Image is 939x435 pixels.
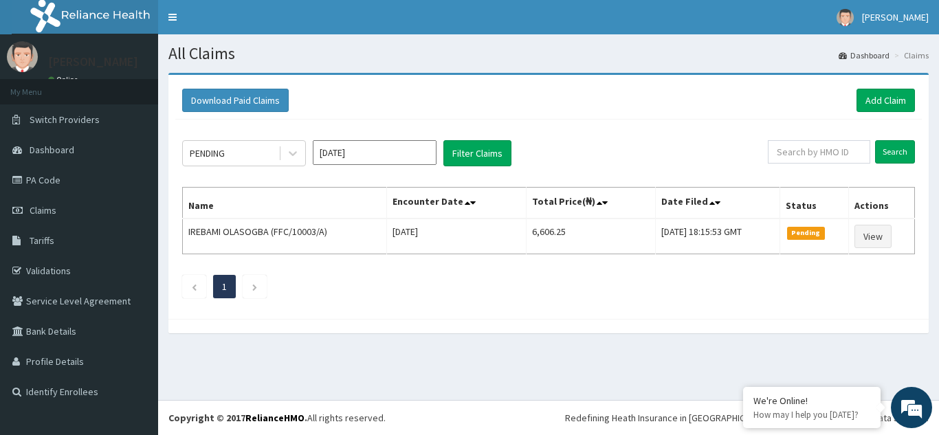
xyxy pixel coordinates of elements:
[837,9,854,26] img: User Image
[891,49,929,61] li: Claims
[30,234,54,247] span: Tariffs
[313,140,437,165] input: Select Month and Year
[30,144,74,156] span: Dashboard
[655,188,780,219] th: Date Filed
[183,219,387,254] td: IREBAMI OLASOGBA (FFC/10003/A)
[182,89,289,112] button: Download Paid Claims
[753,394,870,407] div: We're Online!
[526,188,655,219] th: Total Price(₦)
[30,204,56,216] span: Claims
[191,280,197,293] a: Previous page
[7,41,38,72] img: User Image
[848,188,914,219] th: Actions
[168,412,307,424] strong: Copyright © 2017 .
[222,280,227,293] a: Page 1 is your current page
[48,75,81,85] a: Online
[158,400,939,435] footer: All rights reserved.
[875,140,915,164] input: Search
[245,412,305,424] a: RelianceHMO
[753,409,870,421] p: How may I help you today?
[768,140,870,164] input: Search by HMO ID
[386,219,526,254] td: [DATE]
[190,146,225,160] div: PENDING
[787,227,825,239] span: Pending
[252,280,258,293] a: Next page
[48,56,138,68] p: [PERSON_NAME]
[862,11,929,23] span: [PERSON_NAME]
[839,49,890,61] a: Dashboard
[854,225,892,248] a: View
[655,219,780,254] td: [DATE] 18:15:53 GMT
[565,411,929,425] div: Redefining Heath Insurance in [GEOGRAPHIC_DATA] using Telemedicine and Data Science!
[183,188,387,219] th: Name
[780,188,849,219] th: Status
[857,89,915,112] a: Add Claim
[168,45,929,63] h1: All Claims
[30,113,100,126] span: Switch Providers
[386,188,526,219] th: Encounter Date
[526,219,655,254] td: 6,606.25
[443,140,511,166] button: Filter Claims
